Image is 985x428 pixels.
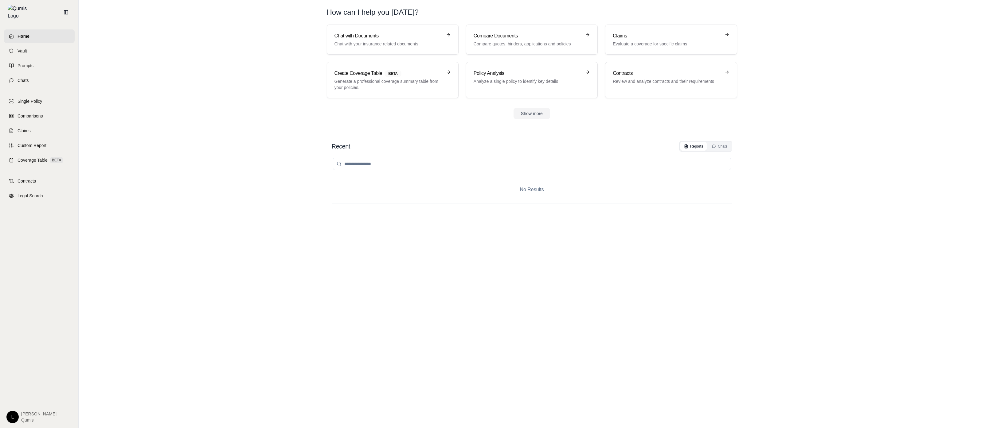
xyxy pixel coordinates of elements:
[4,189,75,202] a: Legal Search
[4,153,75,167] a: Coverage TableBETA
[514,108,550,119] button: Show more
[474,70,581,77] h3: Policy Analysis
[4,174,75,188] a: Contracts
[605,62,737,98] a: ContractsReview and analyze contracts and their requirements
[18,157,48,163] span: Coverage Table
[474,78,581,84] p: Analyze a single policy to identify key details
[474,41,581,47] p: Compare quotes, binders, applications and policies
[684,144,703,149] div: Reports
[680,142,707,151] button: Reports
[4,139,75,152] a: Custom Report
[18,33,29,39] span: Home
[18,48,27,54] span: Vault
[327,62,459,98] a: Create Coverage TableBETAGenerate a professional coverage summary table from your policies.
[4,59,75,72] a: Prompts
[18,128,31,134] span: Claims
[21,411,57,417] span: [PERSON_NAME]
[605,25,737,55] a: ClaimsEvaluate a coverage for specific claims
[18,113,43,119] span: Comparisons
[708,142,731,151] button: Chats
[613,70,721,77] h3: Contracts
[18,63,33,69] span: Prompts
[18,193,43,199] span: Legal Search
[4,124,75,137] a: Claims
[613,32,721,40] h3: Claims
[18,98,42,104] span: Single Policy
[4,94,75,108] a: Single Policy
[466,62,598,98] a: Policy AnalysisAnalyze a single policy to identify key details
[21,417,57,423] span: Qumis
[327,25,459,55] a: Chat with DocumentsChat with your insurance related documents
[332,142,350,151] h2: Recent
[4,74,75,87] a: Chats
[6,411,19,423] div: L
[61,7,71,17] button: Collapse sidebar
[50,157,63,163] span: BETA
[613,78,721,84] p: Review and analyze contracts and their requirements
[18,77,29,83] span: Chats
[18,178,36,184] span: Contracts
[334,70,442,77] h3: Create Coverage Table
[332,176,732,203] div: No Results
[385,70,401,77] span: BETA
[712,144,727,149] div: Chats
[327,7,419,17] h1: How can I help you [DATE]?
[18,142,46,148] span: Custom Report
[334,41,442,47] p: Chat with your insurance related documents
[466,25,598,55] a: Compare DocumentsCompare quotes, binders, applications and policies
[4,29,75,43] a: Home
[4,44,75,58] a: Vault
[4,109,75,123] a: Comparisons
[613,41,721,47] p: Evaluate a coverage for specific claims
[334,78,442,91] p: Generate a professional coverage summary table from your policies.
[334,32,442,40] h3: Chat with Documents
[8,5,31,20] img: Qumis Logo
[474,32,581,40] h3: Compare Documents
